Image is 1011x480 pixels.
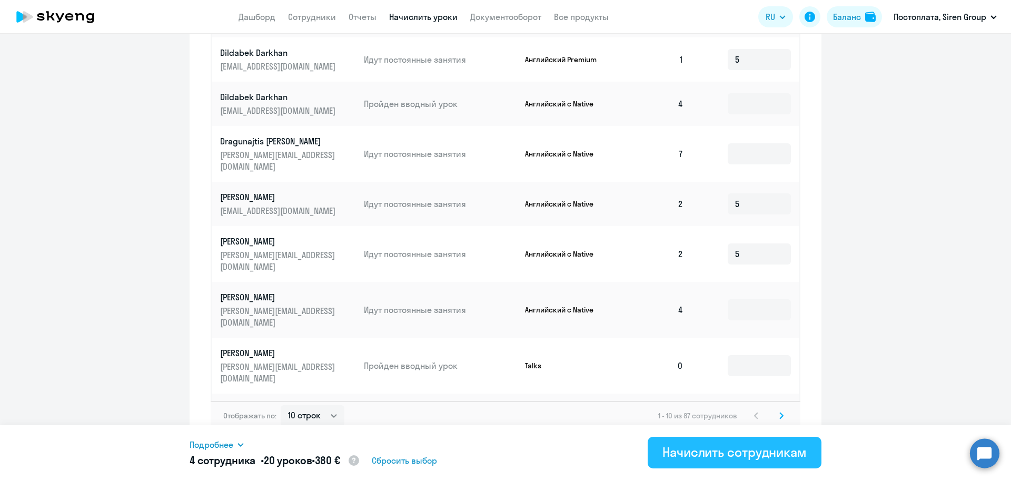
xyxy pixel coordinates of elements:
a: Dildabek Darkhan[EMAIL_ADDRESS][DOMAIN_NAME] [220,47,355,72]
h5: 4 сотрудника • • [190,453,360,469]
a: Отчеты [349,12,376,22]
img: balance [865,12,876,22]
button: RU [758,6,793,27]
p: Идут постоянные занятия [364,248,517,260]
div: Баланс [833,11,861,23]
p: [EMAIL_ADDRESS][DOMAIN_NAME] [220,105,338,116]
p: [EMAIL_ADDRESS][DOMAIN_NAME] [220,205,338,217]
span: Подробнее [190,438,233,451]
td: 1 [618,37,692,82]
p: Английский с Native [525,249,604,259]
p: Английский с Native [525,305,604,315]
p: Идут постоянные занятия [364,148,517,160]
td: 0 [618,338,692,394]
a: Документооборот [470,12,541,22]
p: Постоплата, Siren Group [894,11,986,23]
td: 2 [618,226,692,282]
a: Dildabek Darkhan[EMAIL_ADDRESS][DOMAIN_NAME] [220,91,355,116]
span: 1 - 10 из 87 сотрудников [658,411,737,420]
td: 4 [618,82,692,126]
button: Балансbalance [827,6,882,27]
p: Идут постоянные занятия [364,304,517,316]
p: Идут постоянные занятия [364,54,517,65]
a: Все продукты [554,12,609,22]
p: Пройден вводный урок [364,98,517,110]
p: Dragunajtis [PERSON_NAME] [220,135,338,147]
a: Dragunajtis [PERSON_NAME][PERSON_NAME][EMAIL_ADDRESS][DOMAIN_NAME] [220,135,355,172]
p: Английский с Native [525,149,604,159]
a: [PERSON_NAME][PERSON_NAME][EMAIL_ADDRESS][DOMAIN_NAME] [220,347,355,384]
p: Английский Premium [525,55,604,64]
p: Идут постоянные занятия [364,198,517,210]
td: 2 [618,182,692,226]
span: 20 уроков [264,454,312,467]
a: Дашборд [239,12,275,22]
p: Dildabek Darkhan [220,91,338,103]
p: Пройден вводный урок [364,360,517,371]
td: 7 [618,126,692,182]
a: [PERSON_NAME][PERSON_NAME][EMAIL_ADDRESS][DOMAIN_NAME] [220,236,355,272]
button: Постоплата, Siren Group [888,4,1002,30]
a: [PERSON_NAME][EMAIL_ADDRESS][DOMAIN_NAME] [220,191,355,217]
p: [PERSON_NAME] [220,236,338,247]
div: Начислить сотрудникам [662,444,807,461]
td: 4 [618,282,692,338]
span: RU [766,11,775,23]
span: Сбросить выбор [372,454,437,467]
a: Сотрудники [288,12,336,22]
p: Dildabek Darkhan [220,47,338,58]
p: [PERSON_NAME] [220,191,338,203]
p: [PERSON_NAME] [220,291,338,303]
a: Начислить уроки [389,12,458,22]
button: Начислить сотрудникам [648,437,821,468]
p: [PERSON_NAME] [220,347,338,359]
p: Английский с Native [525,99,604,109]
p: [EMAIL_ADDRESS][DOMAIN_NAME] [220,61,338,72]
p: Talks [525,361,604,370]
td: 6 [618,394,692,449]
span: 380 € [315,454,340,467]
span: Отображать по: [223,411,276,420]
p: [PERSON_NAME][EMAIL_ADDRESS][DOMAIN_NAME] [220,305,338,328]
p: [PERSON_NAME][EMAIL_ADDRESS][DOMAIN_NAME] [220,361,338,384]
p: Английский с Native [525,199,604,209]
p: [PERSON_NAME][EMAIL_ADDRESS][DOMAIN_NAME] [220,149,338,172]
p: [PERSON_NAME][EMAIL_ADDRESS][DOMAIN_NAME] [220,249,338,272]
a: [PERSON_NAME][PERSON_NAME][EMAIL_ADDRESS][DOMAIN_NAME] [220,291,355,328]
